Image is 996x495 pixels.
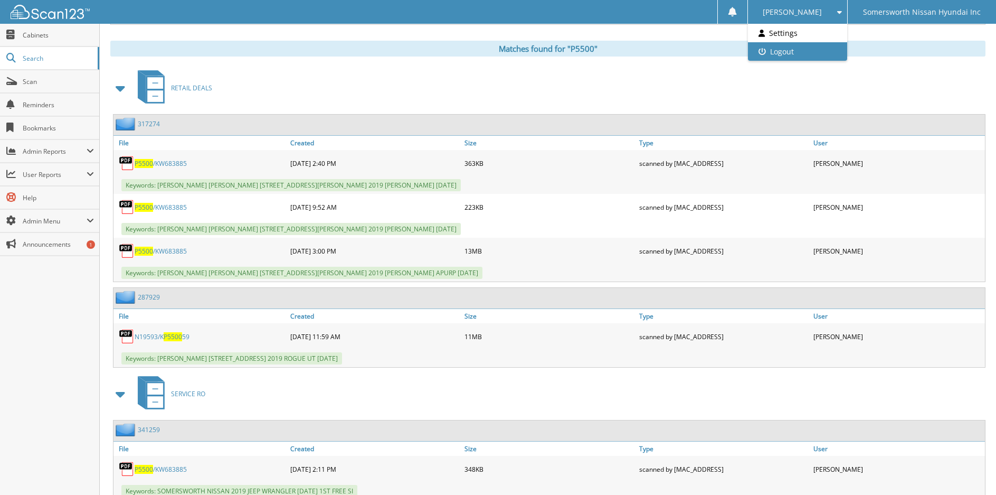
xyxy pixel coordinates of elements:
[288,153,462,174] div: [DATE] 2:40 PM
[23,124,94,133] span: Bookmarks
[288,136,462,150] a: Created
[23,240,94,249] span: Announcements
[288,326,462,347] div: [DATE] 11:59 AM
[135,247,153,256] span: P5500
[119,243,135,259] img: PDF.png
[121,179,461,191] span: Keywords: [PERSON_NAME] [PERSON_NAME] [STREET_ADDRESS][PERSON_NAME] 2019 [PERSON_NAME] [DATE]
[135,465,187,474] a: P5500/KW683885
[121,267,482,279] span: Keywords: [PERSON_NAME] [PERSON_NAME] [STREET_ADDRESS][PERSON_NAME] 2019 [PERSON_NAME] APURP [DATE]
[462,459,636,480] div: 348KB
[462,197,636,218] div: 223KB
[135,247,187,256] a: P5500/KW683885
[637,309,811,323] a: Type
[811,326,985,347] div: [PERSON_NAME]
[138,425,160,434] a: 341259
[811,197,985,218] div: [PERSON_NAME]
[119,199,135,215] img: PDF.png
[116,291,138,304] img: folder2.png
[135,465,153,474] span: P5500
[23,77,94,86] span: Scan
[23,31,94,40] span: Cabinets
[637,459,811,480] div: scanned by [MAC_ADDRESS]
[637,136,811,150] a: Type
[113,309,288,323] a: File
[171,389,205,398] span: SERVICE RO
[637,326,811,347] div: scanned by [MAC_ADDRESS]
[135,332,189,341] a: N19593/KP550059
[748,24,848,42] a: Settings
[113,442,288,456] a: File
[462,136,636,150] a: Size
[863,9,981,15] span: Somersworth Nissan Hyundai Inc
[637,153,811,174] div: scanned by [MAC_ADDRESS]
[763,9,822,15] span: [PERSON_NAME]
[135,203,153,212] span: P5500
[11,5,90,19] img: scan123-logo-white.svg
[116,117,138,130] img: folder2.png
[637,197,811,218] div: scanned by [MAC_ADDRESS]
[110,41,985,57] div: Matches found for "P5500"
[164,332,182,341] span: P5500
[811,240,985,261] div: [PERSON_NAME]
[23,193,94,202] span: Help
[23,217,87,226] span: Admin Menu
[119,329,135,344] img: PDF.png
[748,42,848,61] a: Logout
[462,326,636,347] div: 11MB
[138,119,160,128] a: 317274
[23,147,87,156] span: Admin Reports
[288,442,462,456] a: Created
[23,170,87,179] span: User Reports
[288,197,462,218] div: [DATE] 9:52 AM
[23,54,92,63] span: Search
[811,442,985,456] a: User
[462,442,636,456] a: Size
[135,159,187,168] a: P5500/KW683885
[288,459,462,480] div: [DATE] 2:11 PM
[811,309,985,323] a: User
[138,293,160,302] a: 287929
[637,240,811,261] div: scanned by [MAC_ADDRESS]
[462,240,636,261] div: 13MB
[288,240,462,261] div: [DATE] 3:00 PM
[131,67,212,109] a: RETAIL DEALS
[119,461,135,477] img: PDF.png
[288,309,462,323] a: Created
[462,309,636,323] a: Size
[113,136,288,150] a: File
[135,159,153,168] span: P5500
[171,83,212,92] span: RETAIL DEALS
[87,240,95,249] div: 1
[119,155,135,171] img: PDF.png
[462,153,636,174] div: 363KB
[637,442,811,456] a: Type
[121,352,342,365] span: Keywords: [PERSON_NAME] [STREET_ADDRESS] 2019 ROGUE UT [DATE]
[811,153,985,174] div: [PERSON_NAME]
[811,136,985,150] a: User
[131,373,205,415] a: SERVICE RO
[121,223,461,235] span: Keywords: [PERSON_NAME] [PERSON_NAME] [STREET_ADDRESS][PERSON_NAME] 2019 [PERSON_NAME] [DATE]
[135,203,187,212] a: P5500/KW683885
[23,100,94,109] span: Reminders
[811,459,985,480] div: [PERSON_NAME]
[116,423,138,436] img: folder2.png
